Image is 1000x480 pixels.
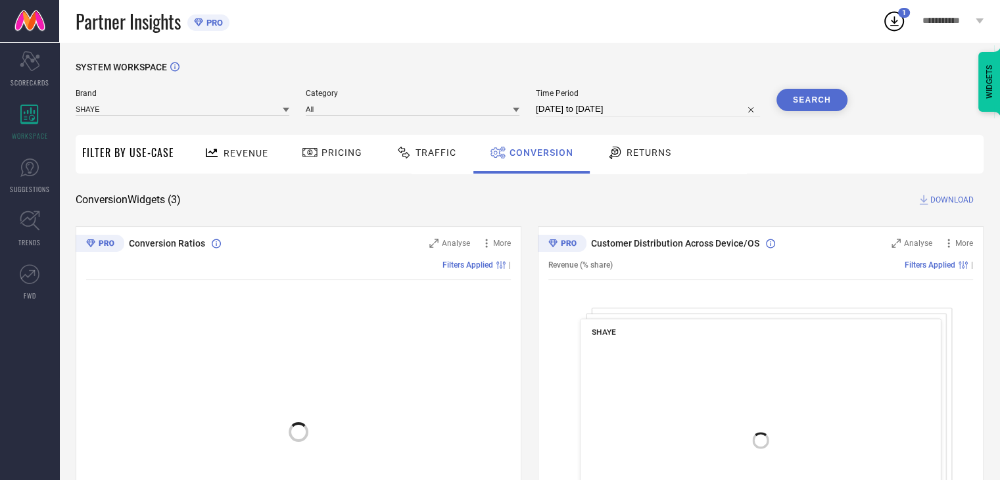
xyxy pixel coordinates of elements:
span: DOWNLOAD [930,193,974,206]
span: FWD [24,291,36,300]
span: Filters Applied [905,260,955,270]
span: | [971,260,973,270]
span: Category [306,89,519,98]
span: Filter By Use-Case [82,145,174,160]
span: Conversion Widgets ( 3 ) [76,193,181,206]
span: More [493,239,511,248]
span: TRENDS [18,237,41,247]
span: WORKSPACE [12,131,48,141]
span: More [955,239,973,248]
span: Conversion [510,147,573,158]
svg: Zoom [429,239,439,248]
span: Revenue [224,148,268,158]
span: 1 [902,9,906,17]
span: Pricing [321,147,362,158]
span: Time Period [536,89,760,98]
span: Revenue (% share) [548,260,613,270]
div: Premium [538,235,586,254]
span: Analyse [442,239,470,248]
span: Returns [627,147,671,158]
span: Customer Distribution Across Device/OS [591,238,759,249]
span: SHAYE [592,327,616,337]
div: Premium [76,235,124,254]
span: SYSTEM WORKSPACE [76,62,167,72]
span: Analyse [904,239,932,248]
span: Partner Insights [76,8,181,35]
span: SCORECARDS [11,78,49,87]
button: Search [776,89,847,111]
svg: Zoom [892,239,901,248]
div: Open download list [882,9,906,33]
input: Select time period [536,101,760,117]
span: | [509,260,511,270]
span: Brand [76,89,289,98]
span: SUGGESTIONS [10,184,50,194]
span: PRO [203,18,223,28]
span: Conversion Ratios [129,238,205,249]
span: Filters Applied [442,260,493,270]
span: Traffic [416,147,456,158]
